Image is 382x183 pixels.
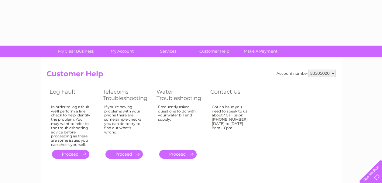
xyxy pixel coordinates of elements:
a: . [105,150,143,159]
div: Frequently asked questions to do with your water bill and supply. [158,105,198,144]
div: In order to log a fault we'll perform a line check to help identify the problem. You may want to ... [51,105,91,147]
a: My Account [97,46,147,57]
th: Contact Us [207,87,260,103]
div: If you're having problems with your phone there are some simple checks you can do to try to find ... [104,105,144,144]
th: Telecoms Troubleshooting [100,87,153,103]
div: Account number [277,70,336,77]
div: Got an issue you need to speak to us about? Call us on [PHONE_NUMBER] [DATE] to [DATE] 8am – 6pm. [212,105,251,144]
a: My Clear Business [51,46,101,57]
a: Make A Payment [236,46,286,57]
th: Water Troubleshooting [153,87,207,103]
th: Log Fault [46,87,100,103]
a: . [159,150,197,159]
a: Customer Help [189,46,239,57]
a: Services [143,46,193,57]
h2: Customer Help [46,70,336,81]
a: . [52,150,89,159]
